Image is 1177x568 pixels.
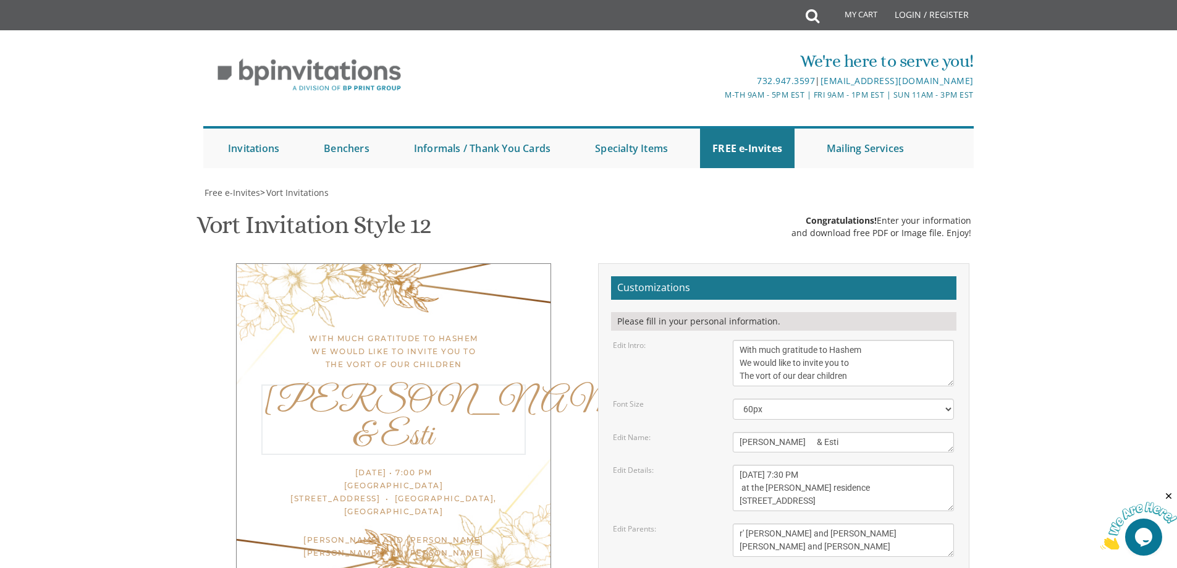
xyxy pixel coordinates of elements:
label: Font Size [613,399,644,409]
a: Mailing Services [814,129,916,168]
a: [EMAIL_ADDRESS][DOMAIN_NAME] [821,75,974,87]
label: Edit Parents: [613,523,656,534]
div: Enter your information [791,214,971,227]
label: Edit Details: [613,465,654,475]
span: > [260,187,329,198]
div: With much gratitude to Hashem We would like to invite you to The vort of our children [261,332,526,371]
div: M-Th 9am - 5pm EST | Fri 9am - 1pm EST | Sun 11am - 3pm EST [461,88,974,101]
a: Invitations [216,129,292,168]
label: Edit Name: [613,432,651,443]
img: BP Invitation Loft [203,49,415,101]
span: Free e-Invites [205,187,260,198]
a: Free e-Invites [203,187,260,198]
h2: Customizations [611,276,956,300]
div: We're here to serve you! [461,49,974,74]
a: Specialty Items [583,129,680,168]
iframe: chat widget [1100,491,1177,549]
textarea: [DATE] • 7:00 pm [GEOGRAPHIC_DATA] [STREET_ADDRESS] • [GEOGRAPHIC_DATA], [GEOGRAPHIC_DATA] [733,465,954,511]
div: | [461,74,974,88]
a: FREE e-Invites [700,129,795,168]
div: and download free PDF or Image file. Enjoy! [791,227,971,239]
textarea: [PERSON_NAME] & [PERSON_NAME] [733,432,954,452]
h1: Vort Invitation Style 12 [196,211,431,248]
a: Benchers [311,129,382,168]
div: [PERSON_NAME] and [PERSON_NAME] [PERSON_NAME] and [PERSON_NAME] [261,533,526,559]
a: My Cart [818,1,886,32]
a: 732.947.3597 [757,75,815,87]
textarea: [PERSON_NAME] and [PERSON_NAME] [PERSON_NAME] and [PERSON_NAME] [733,523,954,557]
label: Edit Intro: [613,340,646,350]
div: [PERSON_NAME] & Esti [261,384,526,455]
span: Vort Invitations [266,187,329,198]
a: Vort Invitations [265,187,329,198]
a: Informals / Thank You Cards [402,129,563,168]
div: [DATE] • 7:00 pm [GEOGRAPHIC_DATA] [STREET_ADDRESS] • [GEOGRAPHIC_DATA], [GEOGRAPHIC_DATA] [261,466,526,518]
div: Please fill in your personal information. [611,312,956,331]
span: Congratulations! [806,214,877,226]
textarea: With much gratitude to Hashem We would like to invite you to The vort of our children [733,340,954,386]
